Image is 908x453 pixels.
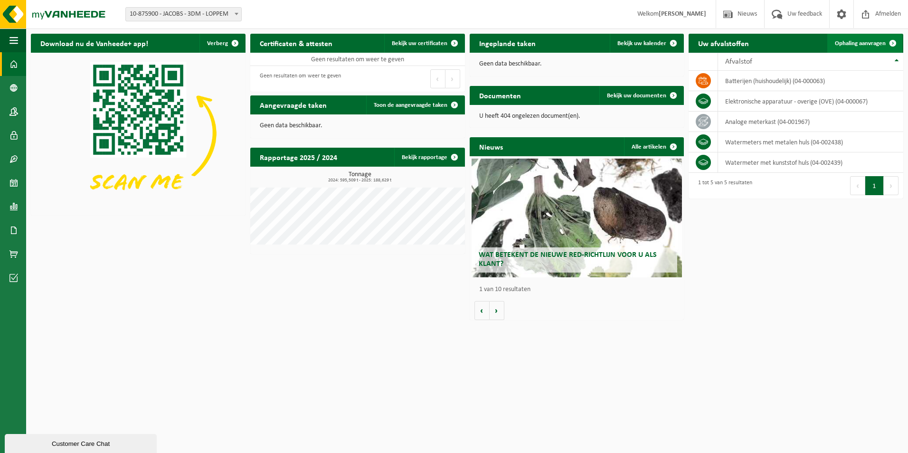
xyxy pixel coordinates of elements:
[827,34,902,53] a: Ophaling aanvragen
[470,86,530,104] h2: Documenten
[255,171,465,183] h3: Tonnage
[392,40,447,47] span: Bekijk uw certificaten
[430,69,445,88] button: Previous
[394,148,464,167] a: Bekijk rapportage
[470,34,545,52] h2: Ingeplande taken
[599,86,683,105] a: Bekijk uw documenten
[199,34,245,53] button: Verberg
[865,176,884,195] button: 1
[693,175,752,196] div: 1 tot 5 van 5 resultaten
[479,61,675,67] p: Geen data beschikbaar.
[718,112,903,132] td: analoge meterkast (04-001967)
[624,137,683,156] a: Alle artikelen
[250,148,347,166] h2: Rapportage 2025 / 2024
[490,301,504,320] button: Volgende
[718,91,903,112] td: elektronische apparatuur - overige (OVE) (04-000067)
[479,286,680,293] p: 1 van 10 resultaten
[31,53,246,214] img: Download de VHEPlus App
[835,40,886,47] span: Ophaling aanvragen
[255,68,341,89] div: Geen resultaten om weer te geven
[718,132,903,152] td: watermeters met metalen huls (04-002438)
[374,102,447,108] span: Toon de aangevraagde taken
[617,40,666,47] span: Bekijk uw kalender
[479,113,675,120] p: U heeft 404 ongelezen document(en).
[445,69,460,88] button: Next
[470,137,512,156] h2: Nieuws
[725,58,752,66] span: Afvalstof
[250,34,342,52] h2: Certificaten & attesten
[250,53,465,66] td: Geen resultaten om weer te geven
[31,34,158,52] h2: Download nu de Vanheede+ app!
[474,301,490,320] button: Vorige
[125,7,242,21] span: 10-875900 - JACOBS - 3DM - LOPPEM
[207,40,228,47] span: Verberg
[472,159,682,277] a: Wat betekent de nieuwe RED-richtlijn voor u als klant?
[126,8,241,21] span: 10-875900 - JACOBS - 3DM - LOPPEM
[5,432,159,453] iframe: chat widget
[884,176,899,195] button: Next
[607,93,666,99] span: Bekijk uw documenten
[479,251,657,268] span: Wat betekent de nieuwe RED-richtlijn voor u als klant?
[250,95,336,114] h2: Aangevraagde taken
[689,34,758,52] h2: Uw afvalstoffen
[718,71,903,91] td: batterijen (huishoudelijk) (04-000063)
[610,34,683,53] a: Bekijk uw kalender
[718,152,903,173] td: watermeter met kunststof huls (04-002439)
[260,123,455,129] p: Geen data beschikbaar.
[659,10,706,18] strong: [PERSON_NAME]
[384,34,464,53] a: Bekijk uw certificaten
[255,178,465,183] span: 2024: 595,509 t - 2025: 188,629 t
[366,95,464,114] a: Toon de aangevraagde taken
[850,176,865,195] button: Previous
